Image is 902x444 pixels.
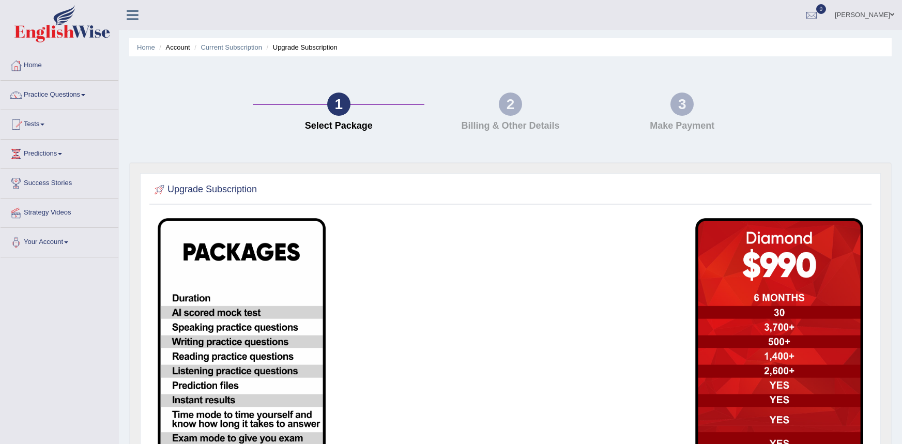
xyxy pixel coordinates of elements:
a: Success Stories [1,169,118,195]
div: 2 [499,93,522,116]
div: 1 [327,93,350,116]
a: Your Account [1,228,118,254]
a: Strategy Videos [1,198,118,224]
h4: Billing & Other Details [430,121,591,131]
h2: Upgrade Subscription [152,182,257,197]
li: Upgrade Subscription [264,42,338,52]
a: Predictions [1,140,118,165]
a: Current Subscription [201,43,262,51]
a: Practice Questions [1,81,118,106]
span: 0 [816,4,827,14]
a: Home [137,43,155,51]
h4: Make Payment [602,121,763,131]
div: 3 [670,93,694,116]
a: Tests [1,110,118,136]
a: Home [1,51,118,77]
h4: Select Package [258,121,419,131]
li: Account [157,42,190,52]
